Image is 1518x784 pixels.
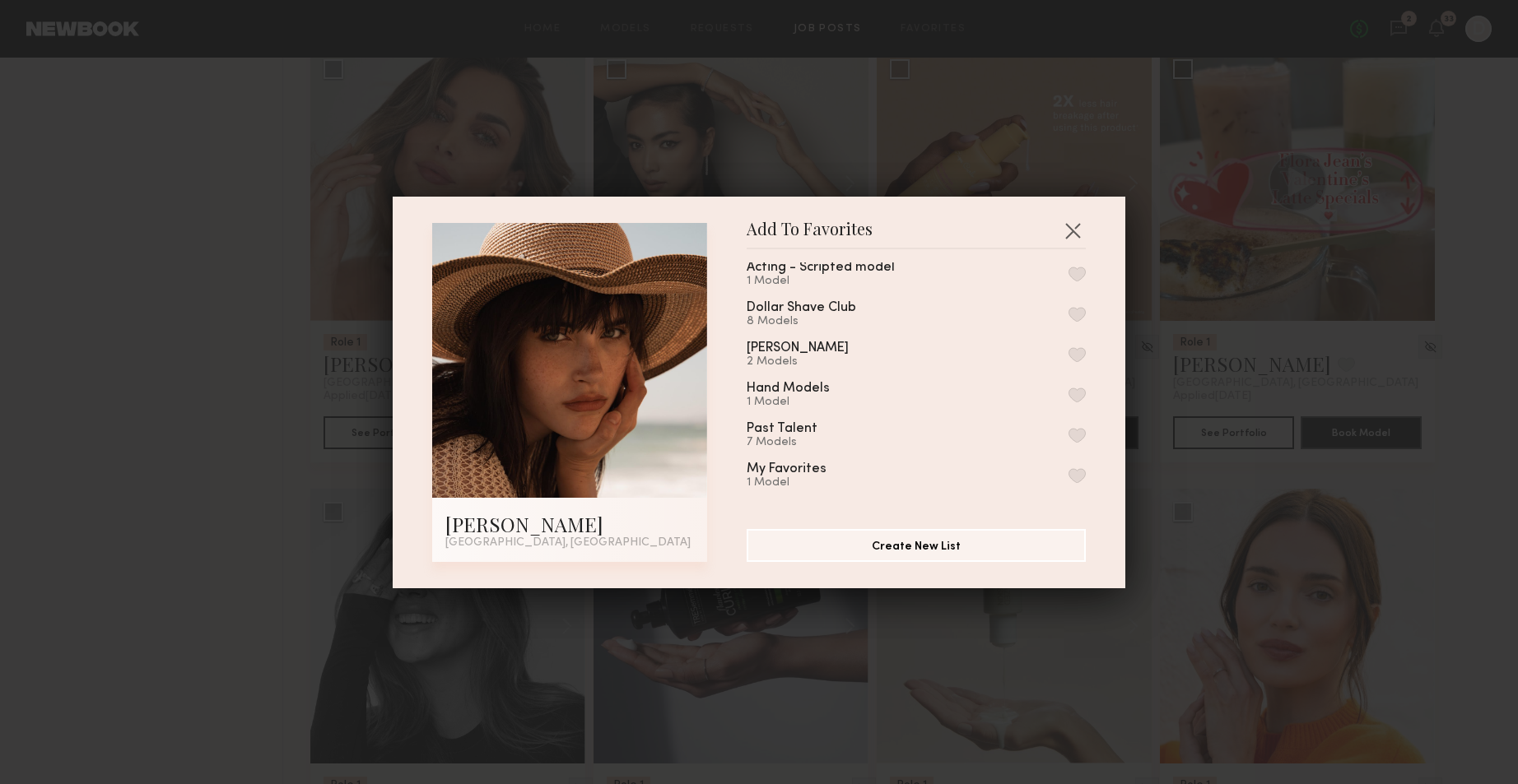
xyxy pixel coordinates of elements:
div: Acting - Scripted model [747,261,895,275]
div: 8 Models [747,315,896,328]
div: Past Talent [747,422,817,436]
div: 2 Models [747,355,888,369]
button: Create New List [747,529,1086,562]
div: [PERSON_NAME] [747,341,849,355]
span: Add To Favorites [747,223,873,248]
div: 1 Model [747,275,934,288]
div: 1 Model [747,476,866,489]
div: 7 Models [747,436,857,449]
div: [PERSON_NAME] [445,511,694,537]
div: 1 Model [747,396,869,409]
div: Hand Models [747,382,830,396]
div: [GEOGRAPHIC_DATA], [GEOGRAPHIC_DATA] [445,537,694,549]
button: Close [1059,217,1086,244]
div: Dollar Shave Club [747,301,856,315]
div: My Favorites [747,462,827,476]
